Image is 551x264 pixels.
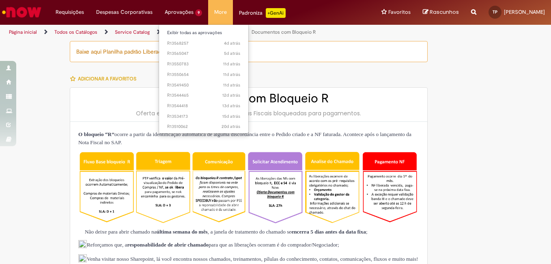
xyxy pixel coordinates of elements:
[224,50,240,56] span: 5d atrás
[223,82,240,88] time: 19/09/2025 09:20:42
[167,82,240,89] span: R13549450
[1,4,43,20] img: ServiceNow
[157,229,208,235] strong: última semana do mês
[70,70,141,87] button: Adicionar a Favoritos
[9,29,37,35] a: Página inicial
[78,242,339,248] span: Reforçamos que, a para que as liberações ocorram é do comprador/Negociador;
[222,123,240,130] time: 09/09/2025 17:45:05
[70,41,428,62] div: Baixe aqui Planilha padrão Liberação bloqueio B
[493,9,497,15] span: TP
[167,40,240,47] span: R13568257
[159,112,248,121] a: Aberto R13534173 :
[78,131,114,137] strong: O bloqueio “R”
[165,8,194,16] span: Aprovações
[78,76,136,82] span: Adicionar a Favoritos
[78,92,419,105] h2: Documentos com Bloqueio R
[423,9,459,16] a: Rascunhos
[159,24,249,134] ul: Aprovações
[224,50,240,56] time: 25/09/2025 08:09:30
[214,8,227,16] span: More
[127,242,209,248] strong: responsabilidade de abrir chamado
[159,60,248,69] a: Aberto R13550783 :
[78,240,87,250] img: sys_attachment.do
[78,131,411,145] span: ocorre a partir da identificação automática de alguma discordância entre o Pedido criado e a NF f...
[224,40,240,46] time: 25/09/2025 17:32:05
[6,25,361,40] ul: Trilhas de página
[159,81,248,90] a: Aberto R13549450 :
[224,40,240,46] span: 4d atrás
[115,29,150,35] a: Service Catalog
[167,103,240,109] span: R13544418
[223,61,240,67] span: 11d atrás
[222,103,240,109] time: 17/09/2025 15:41:31
[222,113,240,119] time: 15/09/2025 08:57:39
[167,113,240,120] span: R13534173
[430,8,459,16] span: Rascunhos
[222,92,240,98] time: 17/09/2025 15:47:37
[78,228,85,236] img: sys_attachment.do
[159,70,248,79] a: Aberto R13550654 :
[167,71,240,78] span: R13550654
[291,229,366,235] strong: encerra 5 dias antes da data fixa
[222,123,240,130] span: 20d atrás
[56,8,84,16] span: Requisições
[167,61,240,67] span: R13550783
[388,8,411,16] span: Favoritos
[222,103,240,109] span: 13d atrás
[195,9,202,16] span: 9
[78,229,368,235] span: Não deixe para abrir chamado na , a janela de tratamento do chamado se ;
[54,29,97,35] a: Todos os Catálogos
[223,82,240,88] span: 11d atrás
[252,29,316,35] a: Documentos com Bloqueio R
[222,92,240,98] span: 12d atrás
[223,71,240,78] span: 11d atrás
[266,8,286,18] p: +GenAi
[223,61,240,67] time: 19/09/2025 13:50:17
[167,92,240,99] span: R13544465
[167,50,240,57] span: R13565047
[159,91,248,100] a: Aberto R13544465 :
[222,113,240,119] span: 15d atrás
[159,122,248,131] a: Aberto R13510062 :
[159,49,248,58] a: Aberto R13565047 :
[159,28,248,37] a: Exibir todas as aprovações
[159,102,248,110] a: Aberto R13544418 :
[96,8,153,16] span: Despesas Corporativas
[78,109,419,117] div: Oferta exclusiva para liberação de Notas Fiscais bloqueadas para pagamentos.
[167,123,240,130] span: R13510062
[239,8,286,18] div: Padroniza
[223,71,240,78] time: 19/09/2025 13:19:13
[159,39,248,48] a: Aberto R13568257 :
[504,9,545,15] span: [PERSON_NAME]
